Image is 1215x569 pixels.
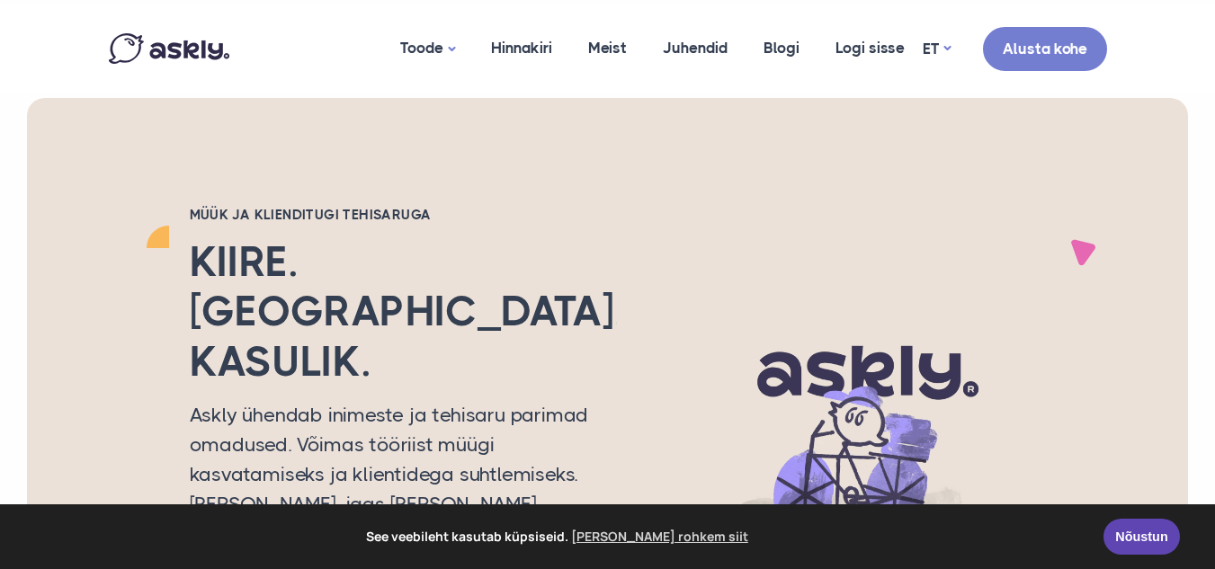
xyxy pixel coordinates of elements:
[190,206,590,224] h2: Müük ja klienditugi tehisaruga
[26,523,1091,550] span: See veebileht kasutab küpsiseid.
[568,523,751,550] a: learn more about cookies
[473,4,570,92] a: Hinnakiri
[190,400,590,548] p: Askly ühendab inimeste ja tehisaru parimad omadused. Võimas tööriist müügi kasvatamiseks ja klien...
[382,4,473,93] a: Toode
[109,33,229,64] img: Askly
[983,27,1107,71] a: Alusta kohe
[923,36,951,62] a: ET
[645,4,746,92] a: Juhendid
[570,4,645,92] a: Meist
[817,4,923,92] a: Logi sisse
[1103,519,1180,555] a: Nõustun
[746,4,817,92] a: Blogi
[190,237,590,387] h2: Kiire. [GEOGRAPHIC_DATA]. Kasulik.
